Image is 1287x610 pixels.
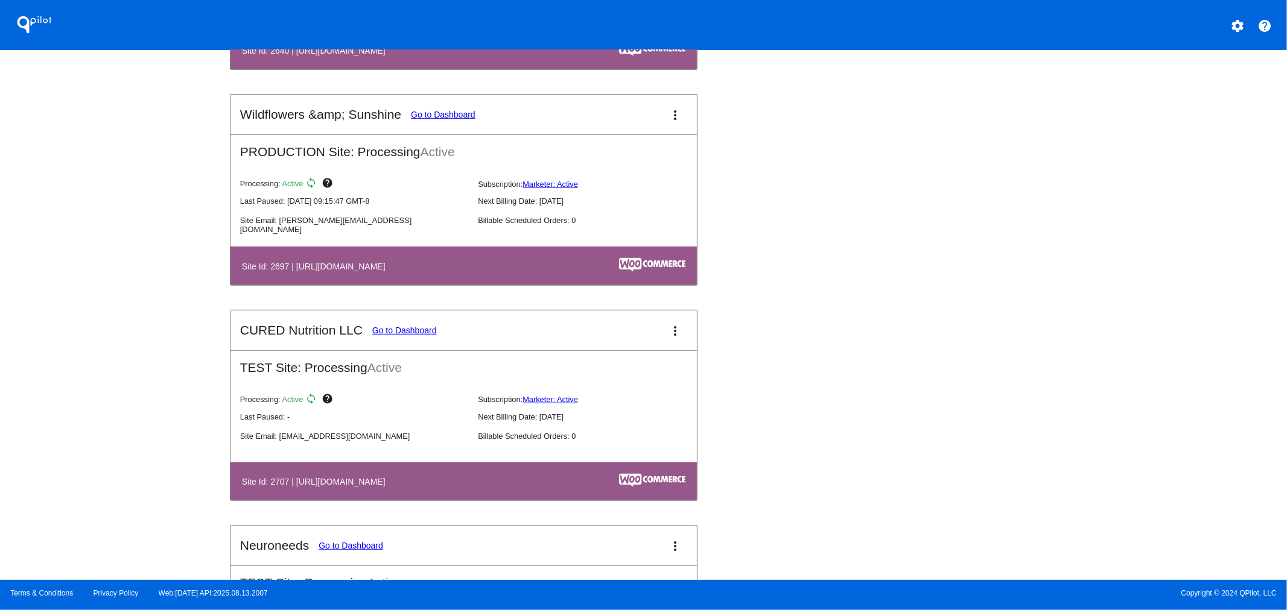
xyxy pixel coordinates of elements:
[240,177,468,192] p: Processing:
[668,539,682,553] mat-icon: more_vert
[478,432,706,441] p: Billable Scheduled Orders: 0
[240,107,401,122] h2: Wildflowers &amp; Sunshine
[240,323,363,338] h2: CURED Nutrition LLC
[159,589,268,597] a: Web:[DATE] API:2025.08.13.2007
[421,145,455,159] span: Active
[319,541,383,550] a: Go to Dashboard
[478,197,706,206] p: Next Billing Date: [DATE]
[1230,19,1245,33] mat-icon: settings
[230,135,697,159] h2: PRODUCTION Site: Processing
[478,395,706,404] p: Subscription:
[242,46,392,55] h4: Site Id: 2640 | [URL][DOMAIN_NAME]
[619,474,685,487] img: c53aa0e5-ae75-48aa-9bee-956650975ee5
[478,412,706,421] p: Next Billing Date: [DATE]
[10,589,73,597] a: Terms & Conditions
[282,180,303,189] span: Active
[411,110,475,119] a: Go to Dashboard
[240,216,468,234] p: Site Email: [PERSON_NAME][EMAIL_ADDRESS][DOMAIN_NAME]
[10,13,59,37] h1: QPilot
[240,412,468,421] p: Last Paused: -
[372,325,437,335] a: Go to Dashboard
[322,393,336,407] mat-icon: help
[668,324,682,338] mat-icon: more_vert
[322,177,336,192] mat-icon: help
[367,576,402,590] span: Active
[654,589,1277,597] span: Copyright © 2024 QPilot, LLC
[240,432,468,441] p: Site Email: [EMAIL_ADDRESS][DOMAIN_NAME]
[230,566,697,590] h2: TEST Site: Processing
[242,477,392,486] h4: Site Id: 2707 | [URL][DOMAIN_NAME]
[230,351,697,375] h2: TEST Site: Processing
[478,216,706,225] p: Billable Scheduled Orders: 0
[94,589,139,597] a: Privacy Policy
[523,395,578,404] a: Marketer: Active
[240,393,468,407] p: Processing:
[523,180,578,189] a: Marketer: Active
[478,180,706,189] p: Subscription:
[240,197,468,206] p: Last Paused: [DATE] 09:15:47 GMT-8
[668,108,682,122] mat-icon: more_vert
[1257,19,1272,33] mat-icon: help
[619,258,685,271] img: c53aa0e5-ae75-48aa-9bee-956650975ee5
[367,360,402,374] span: Active
[240,538,309,553] h2: Neuroneeds
[282,395,303,404] span: Active
[305,393,320,407] mat-icon: sync
[305,177,320,192] mat-icon: sync
[242,262,392,271] h4: Site Id: 2697 | [URL][DOMAIN_NAME]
